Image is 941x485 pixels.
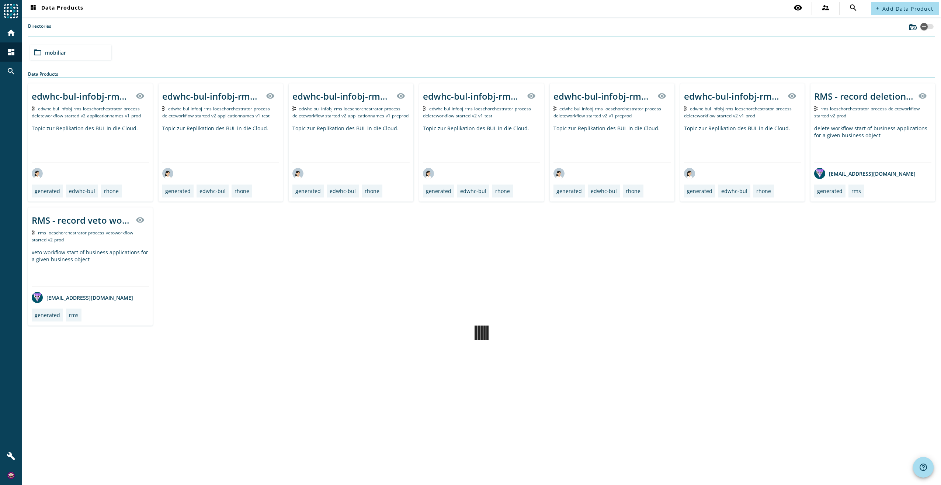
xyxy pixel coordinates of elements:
[45,49,66,56] span: mobiliar
[626,188,640,195] div: rhone
[4,4,18,18] img: spoud-logo.svg
[814,106,817,111] img: Kafka Topic: rms-loeschorchestrator-process-deleteworkflow-started-v2-prod
[162,106,272,119] span: Kafka Topic: edwhc-bul-infobj-rms-loeschorchestrator-process-deleteworkflow-started-v2-applicatio...
[292,106,409,119] span: Kafka Topic: edwhc-bul-infobj-rms-loeschorchestrator-process-deleteworkflow-started-v2-applicatio...
[32,292,133,303] div: [EMAIL_ADDRESS][DOMAIN_NAME]
[684,106,687,111] img: Kafka Topic: edwhc-bul-infobj-rms-loeschorchestrator-process-deleteworkflow-started-v2-v1-prod
[104,188,119,195] div: rhone
[7,28,15,37] mat-icon: home
[553,106,663,119] span: Kafka Topic: edwhc-bul-infobj-rms-loeschorchestrator-process-deleteworkflow-started-v2-v1-preprod
[32,230,135,243] span: Kafka Topic: rms-loeschorchestrator-process-vetoworkflow-started-v2-prod
[460,188,486,195] div: edwhc-bul
[32,125,149,162] div: Topic zur Replikation des BUL in die Cloud.
[849,3,858,12] mat-icon: search
[553,168,565,179] img: avatar
[32,106,35,111] img: Kafka Topic: edwhc-bul-infobj-rms-loeschorchestrator-process-deleteworkflow-started-v2-applicatio...
[684,168,695,179] img: avatar
[684,106,794,119] span: Kafka Topic: edwhc-bul-infobj-rms-loeschorchestrator-process-deleteworkflow-started-v2-v1-prod
[33,48,42,57] mat-icon: folder_open
[814,90,914,102] div: RMS - record deletion workflow - rms-loeschorchestrator-process-deleteworkflow-started-v2-_stage_
[330,188,356,195] div: edwhc-bul
[721,188,747,195] div: edwhc-bul
[553,106,557,111] img: Kafka Topic: edwhc-bul-infobj-rms-loeschorchestrator-process-deleteworkflow-started-v2-v1-preprod
[918,92,927,100] mat-icon: visibility
[423,125,540,162] div: Topic zur Replikation des BUL in die Cloud.
[426,188,451,195] div: generated
[7,472,15,479] img: b0ec15ea3b183caa28de252cd8233e53
[69,188,95,195] div: edwhc-bul
[919,463,928,472] mat-icon: help_outline
[871,2,939,15] button: Add Data Product
[556,188,582,195] div: generated
[365,188,379,195] div: rhone
[162,168,173,179] img: avatar
[199,188,226,195] div: edwhc-bul
[882,5,933,12] span: Add Data Product
[794,3,802,12] mat-icon: visibility
[553,125,671,162] div: Topic zur Replikation des BUL in die Cloud.
[32,90,131,102] div: edwhc-bul-infobj-rms-loeschorchestrator-process-deleteworkflow-started-v2-applicationnames-v1-_st...
[423,106,426,111] img: Kafka Topic: edwhc-bul-infobj-rms-loeschorchestrator-process-deleteworkflow-started-v2-v1-test
[821,3,830,12] mat-icon: supervisor_account
[396,92,405,100] mat-icon: visibility
[423,106,532,119] span: Kafka Topic: edwhc-bul-infobj-rms-loeschorchestrator-process-deleteworkflow-started-v2-v1-test
[527,92,536,100] mat-icon: visibility
[814,106,921,119] span: Kafka Topic: rms-loeschorchestrator-process-deleteworkflow-started-v2-prod
[162,125,279,162] div: Topic zur Replikation des BUL in die Cloud.
[292,168,303,179] img: avatar
[32,249,149,286] div: veto workflow start of business applications for a given business object
[32,214,131,226] div: RMS - record veto workflow - rms-loeschorchestrator-process-deleteworkflow-started-v2-_stage_
[292,90,392,102] div: edwhc-bul-infobj-rms-loeschorchestrator-process-deleteworkflow-started-v2-applicationnames-v1-_st...
[29,4,38,13] mat-icon: dashboard
[35,312,60,319] div: generated
[32,230,35,235] img: Kafka Topic: rms-loeschorchestrator-process-vetoworkflow-started-v2-prod
[851,188,861,195] div: rms
[553,90,653,102] div: edwhc-bul-infobj-rms-loeschorchestrator-process-deleteworkflow-started-v2-v1-_stage_
[495,188,510,195] div: rhone
[69,312,79,319] div: rms
[235,188,249,195] div: rhone
[684,90,784,102] div: edwhc-bul-infobj-rms-loeschorchestrator-process-deleteworkflow-started-v2-v1-_stage_
[591,188,617,195] div: edwhc-bul
[814,125,931,162] div: delete workflow start of business applications for a given business object
[684,125,801,162] div: Topic zur Replikation des BUL in die Cloud.
[687,188,712,195] div: generated
[29,4,83,13] span: Data Products
[788,92,796,100] mat-icon: visibility
[814,168,825,179] img: avatar
[26,2,86,15] button: Data Products
[165,188,191,195] div: generated
[28,71,935,78] div: Data Products
[817,188,843,195] div: generated
[295,188,321,195] div: generated
[136,92,145,100] mat-icon: visibility
[266,92,275,100] mat-icon: visibility
[7,48,15,56] mat-icon: dashboard
[28,23,51,37] label: Directories
[162,90,262,102] div: edwhc-bul-infobj-rms-loeschorchestrator-process-deleteworkflow-started-v2-applicationnames-v1-_st...
[814,168,916,179] div: [EMAIL_ADDRESS][DOMAIN_NAME]
[292,106,296,111] img: Kafka Topic: edwhc-bul-infobj-rms-loeschorchestrator-process-deleteworkflow-started-v2-applicatio...
[7,452,15,461] mat-icon: build
[162,106,166,111] img: Kafka Topic: edwhc-bul-infobj-rms-loeschorchestrator-process-deleteworkflow-started-v2-applicatio...
[32,292,43,303] img: avatar
[32,168,43,179] img: avatar
[7,67,15,76] mat-icon: search
[292,125,410,162] div: Topic zur Replikation des BUL in die Cloud.
[136,216,145,224] mat-icon: visibility
[423,90,522,102] div: edwhc-bul-infobj-rms-loeschorchestrator-process-deleteworkflow-started-v2-v1-_stage_
[423,168,434,179] img: avatar
[756,188,771,195] div: rhone
[32,106,141,119] span: Kafka Topic: edwhc-bul-infobj-rms-loeschorchestrator-process-deleteworkflow-started-v2-applicatio...
[875,6,879,10] mat-icon: add
[657,92,666,100] mat-icon: visibility
[35,188,60,195] div: generated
